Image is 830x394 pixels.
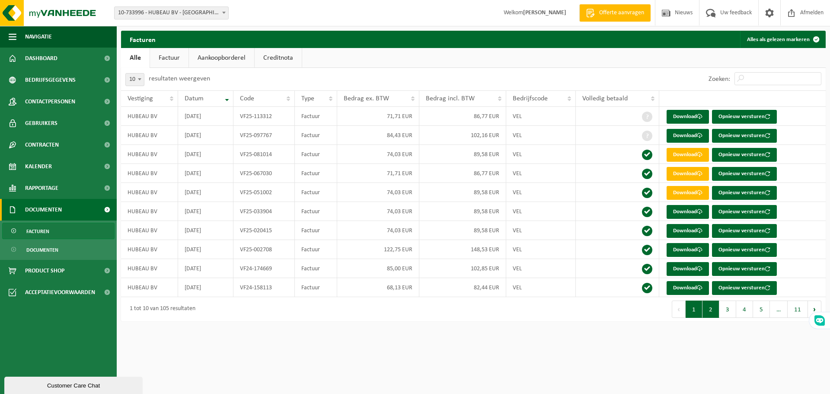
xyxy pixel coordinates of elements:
[178,202,233,221] td: [DATE]
[295,240,337,259] td: Factuur
[25,48,57,69] span: Dashboard
[337,221,419,240] td: 74,03 EUR
[667,281,709,295] a: Download
[513,95,548,102] span: Bedrijfscode
[667,167,709,181] a: Download
[686,301,702,318] button: 1
[712,110,777,124] button: Opnieuw versturen
[337,126,419,145] td: 84,43 EUR
[506,107,576,126] td: VEL
[2,223,115,239] a: Facturen
[712,243,777,257] button: Opnieuw versturen
[233,145,295,164] td: VF25-081014
[295,259,337,278] td: Factuur
[25,112,57,134] span: Gebruikers
[523,10,566,16] strong: [PERSON_NAME]
[506,202,576,221] td: VEL
[233,126,295,145] td: VF25-097767
[178,183,233,202] td: [DATE]
[121,31,164,48] h2: Facturen
[582,95,628,102] span: Volledig betaald
[121,278,178,297] td: HUBEAU BV
[233,221,295,240] td: VF25-020415
[337,107,419,126] td: 71,71 EUR
[25,156,52,177] span: Kalender
[25,260,64,282] span: Product Shop
[419,164,506,183] td: 86,77 EUR
[770,301,788,318] span: …
[788,301,808,318] button: 11
[4,375,144,394] iframe: chat widget
[808,301,821,318] button: Next
[233,278,295,297] td: VF24-158113
[233,240,295,259] td: VF25-002708
[712,262,777,276] button: Opnieuw versturen
[295,164,337,183] td: Factuur
[233,259,295,278] td: VF24-174669
[25,26,52,48] span: Navigatie
[178,278,233,297] td: [DATE]
[337,240,419,259] td: 122,75 EUR
[25,199,62,221] span: Documenten
[344,95,389,102] span: Bedrag ex. BTW
[506,221,576,240] td: VEL
[667,262,709,276] a: Download
[337,164,419,183] td: 71,71 EUR
[121,183,178,202] td: HUBEAU BV
[121,145,178,164] td: HUBEAU BV
[233,107,295,126] td: VF25-113312
[506,126,576,145] td: VEL
[295,202,337,221] td: Factuur
[712,186,777,200] button: Opnieuw versturen
[178,164,233,183] td: [DATE]
[185,95,204,102] span: Datum
[233,183,295,202] td: VF25-051002
[26,242,58,258] span: Documenten
[128,95,153,102] span: Vestiging
[419,221,506,240] td: 89,58 EUR
[337,145,419,164] td: 74,03 EUR
[712,205,777,219] button: Opnieuw versturen
[149,75,210,82] label: resultaten weergeven
[121,48,150,68] a: Alle
[126,74,144,86] span: 10
[125,73,144,86] span: 10
[295,221,337,240] td: Factuur
[121,221,178,240] td: HUBEAU BV
[667,148,709,162] a: Download
[506,240,576,259] td: VEL
[233,202,295,221] td: VF25-033904
[25,134,59,156] span: Contracten
[178,221,233,240] td: [DATE]
[419,259,506,278] td: 102,85 EUR
[115,7,228,19] span: 10-733996 - HUBEAU BV - OUDENAARDE
[295,107,337,126] td: Factuur
[740,31,825,48] button: Alles als gelezen markeren
[426,95,475,102] span: Bedrag incl. BTW
[667,110,709,124] a: Download
[178,107,233,126] td: [DATE]
[233,164,295,183] td: VF25-067030
[667,243,709,257] a: Download
[506,183,576,202] td: VEL
[121,107,178,126] td: HUBEAU BV
[178,240,233,259] td: [DATE]
[419,126,506,145] td: 102,16 EUR
[719,301,736,318] button: 3
[337,278,419,297] td: 68,13 EUR
[125,301,195,317] div: 1 tot 10 van 105 resultaten
[667,186,709,200] a: Download
[753,301,770,318] button: 5
[121,240,178,259] td: HUBEAU BV
[419,145,506,164] td: 89,58 EUR
[712,167,777,181] button: Opnieuw versturen
[337,202,419,221] td: 74,03 EUR
[25,177,58,199] span: Rapportage
[506,259,576,278] td: VEL
[295,126,337,145] td: Factuur
[121,164,178,183] td: HUBEAU BV
[712,129,777,143] button: Opnieuw versturen
[178,126,233,145] td: [DATE]
[150,48,188,68] a: Factuur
